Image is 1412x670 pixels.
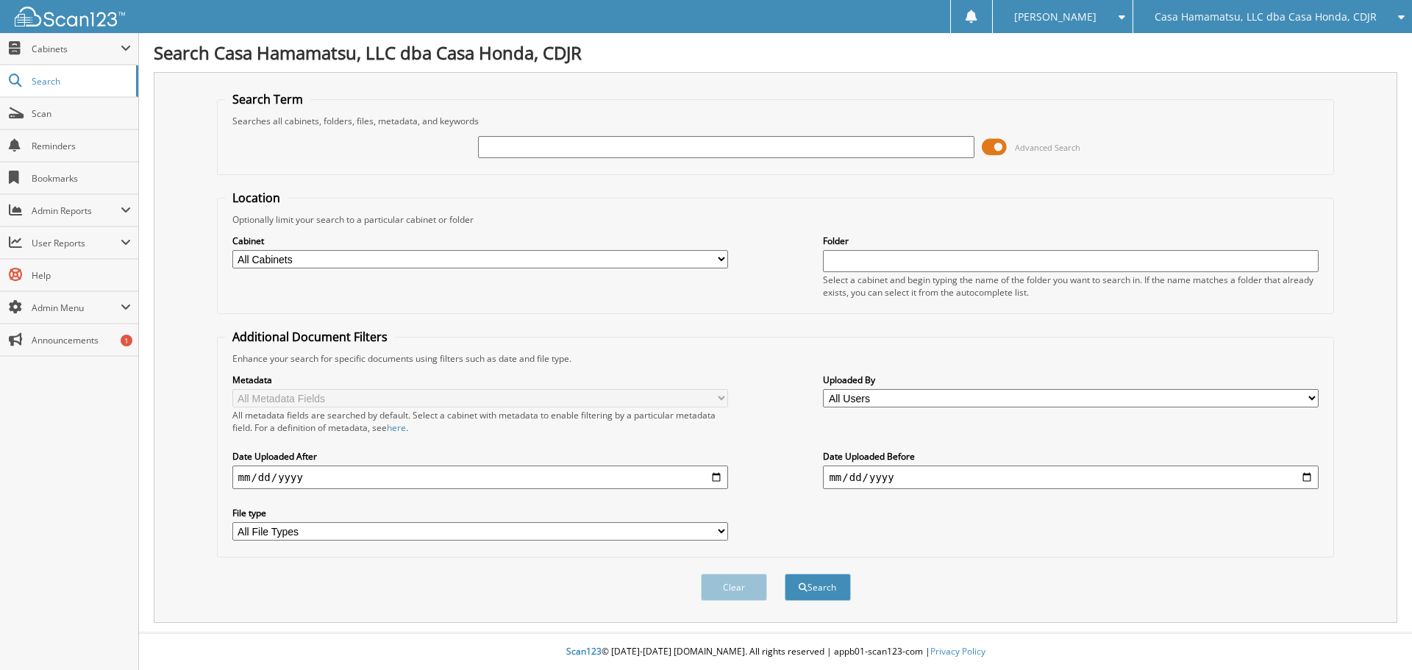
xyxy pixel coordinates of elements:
div: Enhance your search for specific documents using filters such as date and file type. [225,352,1327,365]
span: Reminders [32,140,131,152]
label: Folder [823,235,1319,247]
span: Cabinets [32,43,121,55]
input: end [823,466,1319,489]
span: Advanced Search [1015,142,1080,153]
label: Date Uploaded After [232,450,728,463]
legend: Search Term [225,91,310,107]
span: Help [32,269,131,282]
span: Admin Reports [32,204,121,217]
label: Metadata [232,374,728,386]
span: Search [32,75,129,88]
div: © [DATE]-[DATE] [DOMAIN_NAME]. All rights reserved | appb01-scan123-com | [139,634,1412,670]
div: Searches all cabinets, folders, files, metadata, and keywords [225,115,1327,127]
label: Cabinet [232,235,728,247]
div: Select a cabinet and begin typing the name of the folder you want to search in. If the name match... [823,274,1319,299]
span: Scan123 [566,645,602,657]
a: here [387,421,406,434]
span: [PERSON_NAME] [1014,13,1097,21]
button: Clear [701,574,767,601]
span: Announcements [32,334,131,346]
h1: Search Casa Hamamatsu, LLC dba Casa Honda, CDJR [154,40,1397,65]
input: start [232,466,728,489]
legend: Location [225,190,288,206]
span: User Reports [32,237,121,249]
a: Privacy Policy [930,645,985,657]
div: All metadata fields are searched by default. Select a cabinet with metadata to enable filtering b... [232,409,728,434]
label: File type [232,507,728,519]
span: Bookmarks [32,172,131,185]
span: Admin Menu [32,302,121,314]
label: Date Uploaded Before [823,450,1319,463]
img: scan123-logo-white.svg [15,7,125,26]
legend: Additional Document Filters [225,329,395,345]
span: Scan [32,107,131,120]
span: Casa Hamamatsu, LLC dba Casa Honda, CDJR [1155,13,1377,21]
div: 1 [121,335,132,346]
div: Optionally limit your search to a particular cabinet or folder [225,213,1327,226]
button: Search [785,574,851,601]
label: Uploaded By [823,374,1319,386]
